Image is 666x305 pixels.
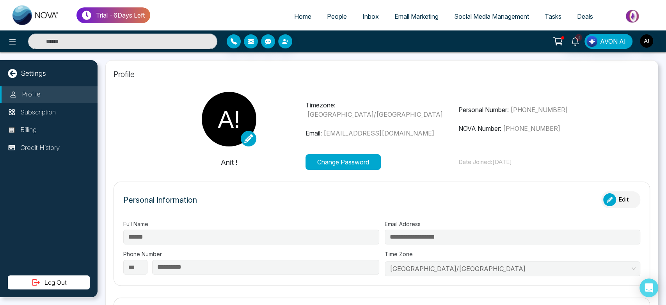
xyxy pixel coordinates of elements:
[601,191,640,208] button: Edit
[575,34,582,41] span: 3
[21,68,46,78] p: Settings
[153,157,305,168] p: Anit !
[123,194,197,206] p: Personal Information
[537,9,569,24] a: Tasks
[323,129,434,137] span: [EMAIL_ADDRESS][DOMAIN_NAME]
[394,12,439,20] span: Email Marketing
[305,128,458,138] p: Email:
[123,250,379,258] label: Phone Number
[577,12,593,20] span: Deals
[446,9,537,24] a: Social Media Management
[286,9,319,24] a: Home
[390,263,636,275] span: Asia/Kolkata
[586,36,597,47] img: Lead Flow
[327,12,347,20] span: People
[387,9,446,24] a: Email Marketing
[96,11,145,20] p: Trial - 6 Days Left
[385,250,641,258] label: Time Zone
[584,34,632,49] button: AVON AI
[605,7,661,25] img: Market-place.gif
[22,89,41,100] p: Profile
[385,220,641,228] label: Email Address
[319,9,355,24] a: People
[545,12,561,20] span: Tasks
[458,124,611,133] p: NOVA Number:
[458,105,611,114] p: Personal Number:
[20,125,37,135] p: Billing
[600,37,626,46] span: AVON AI
[510,106,567,114] span: [PHONE_NUMBER]
[305,100,458,119] p: Timezone:
[458,158,611,167] p: Date Joined: [DATE]
[294,12,311,20] span: Home
[639,278,658,297] div: Open Intercom Messenger
[12,5,59,25] img: Nova CRM Logo
[640,34,653,48] img: User Avatar
[454,12,529,20] span: Social Media Management
[569,9,601,24] a: Deals
[8,275,90,289] button: Log Out
[307,111,443,118] span: [GEOGRAPHIC_DATA]/[GEOGRAPHIC_DATA]
[503,125,560,132] span: [PHONE_NUMBER]
[355,9,387,24] a: Inbox
[566,34,584,48] a: 3
[362,12,379,20] span: Inbox
[114,68,650,80] p: Profile
[305,154,381,170] button: Change Password
[20,143,60,153] p: Credit History
[20,107,56,118] p: Subscription
[123,220,379,228] label: Full Name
